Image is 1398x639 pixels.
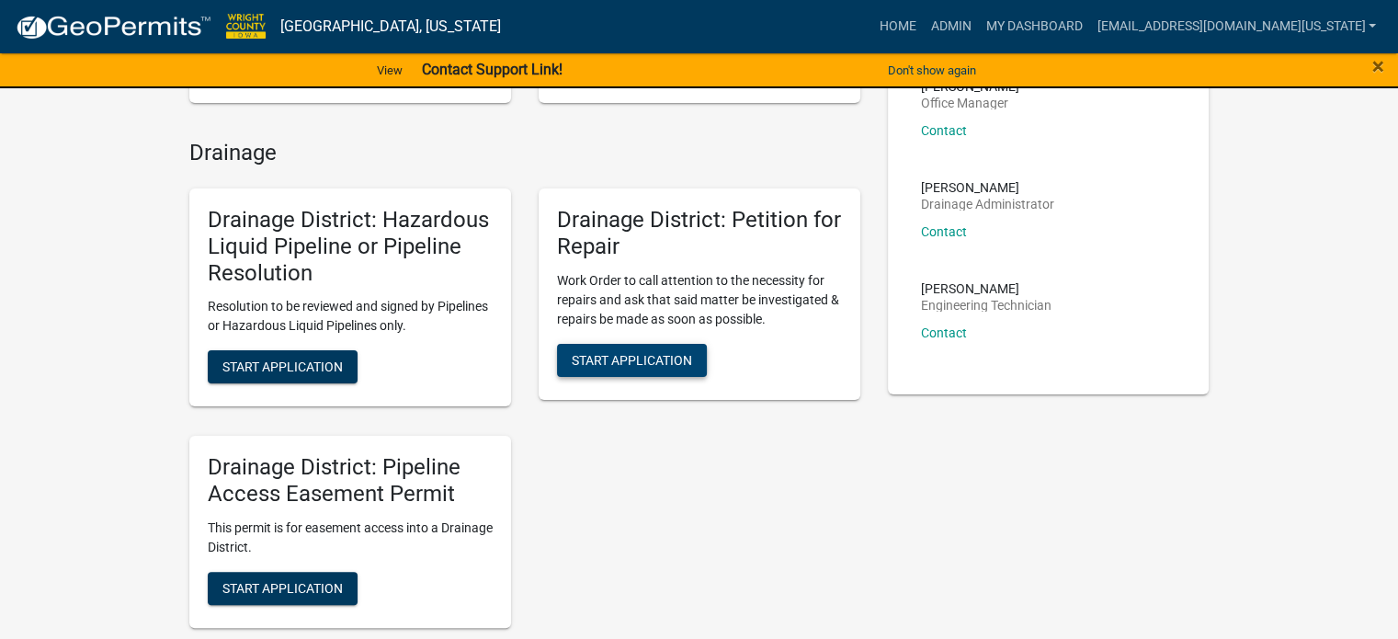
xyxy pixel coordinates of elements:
span: Start Application [222,359,343,374]
a: [EMAIL_ADDRESS][DOMAIN_NAME][US_STATE] [1089,9,1383,44]
h5: Drainage District: Pipeline Access Easement Permit [208,454,493,508]
button: Start Application [557,344,707,377]
strong: Contact Support Link! [421,61,562,78]
button: Start Application [208,572,358,605]
p: Office Manager [921,97,1019,109]
h4: Drainage [189,140,860,166]
p: Resolution to be reviewed and signed by Pipelines or Hazardous Liquid Pipelines only. [208,297,493,336]
img: Wright County, Iowa [226,14,266,39]
button: Don't show again [881,55,983,86]
a: Contact [921,325,967,340]
h5: Drainage District: Hazardous Liquid Pipeline or Pipeline Resolution [208,207,493,286]
p: This permit is for easement access into a Drainage District. [208,519,493,557]
p: Drainage Administrator [921,198,1054,211]
span: × [1372,53,1384,79]
p: Engineering Technician [921,299,1051,312]
button: Close [1372,55,1384,77]
p: [PERSON_NAME] [921,282,1051,295]
a: Home [871,9,923,44]
button: Start Application [208,350,358,383]
a: Contact [921,224,967,239]
a: View [369,55,410,86]
p: [PERSON_NAME] [921,181,1054,194]
a: My Dashboard [978,9,1089,44]
p: Work Order to call attention to the necessity for repairs and ask that said matter be investigate... [557,271,842,329]
span: Start Application [572,352,692,367]
a: Contact [921,123,967,138]
a: [GEOGRAPHIC_DATA], [US_STATE] [280,11,501,42]
span: Start Application [222,581,343,596]
a: Admin [923,9,978,44]
p: [PERSON_NAME] [921,80,1019,93]
h5: Drainage District: Petition for Repair [557,207,842,260]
